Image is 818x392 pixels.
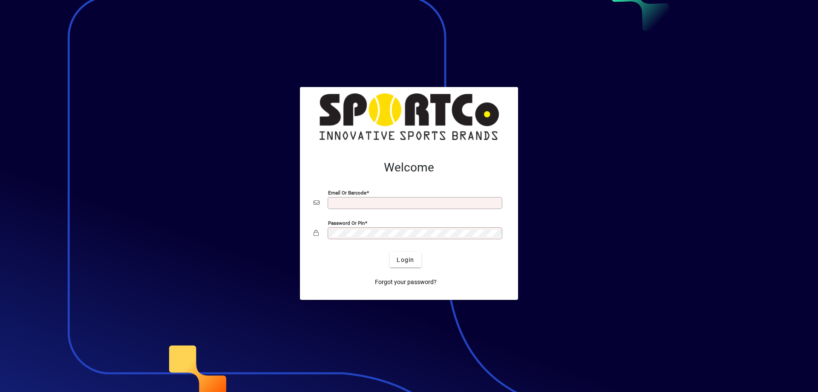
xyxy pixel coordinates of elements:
[397,256,414,264] span: Login
[375,278,437,287] span: Forgot your password?
[328,190,366,196] mat-label: Email or Barcode
[314,160,504,175] h2: Welcome
[372,274,440,290] a: Forgot your password?
[328,220,365,226] mat-label: Password or Pin
[390,252,421,267] button: Login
